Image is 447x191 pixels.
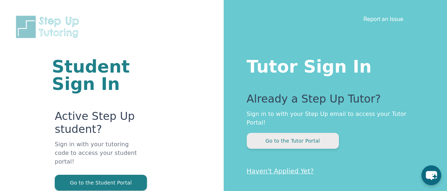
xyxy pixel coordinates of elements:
p: Sign in with your tutoring code to access your student portal! [55,140,137,175]
button: chat-button [421,165,441,185]
button: Go to the Student Portal [55,175,147,191]
button: Go to the Tutor Portal [247,133,339,149]
a: Go to the Tutor Portal [247,137,339,144]
img: Step Up Tutoring horizontal logo [14,14,84,39]
a: Haven't Applied Yet? [247,167,314,175]
p: Already a Step Up Tutor? [247,92,419,110]
a: Go to the Student Portal [55,179,147,186]
h1: Student Sign In [52,58,137,92]
p: Sign in to with your Step Up email to access your Tutor Portal! [247,110,419,127]
p: Active Step Up student? [55,110,137,140]
a: Report an Issue [363,15,403,22]
h1: Tutor Sign In [247,55,419,75]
